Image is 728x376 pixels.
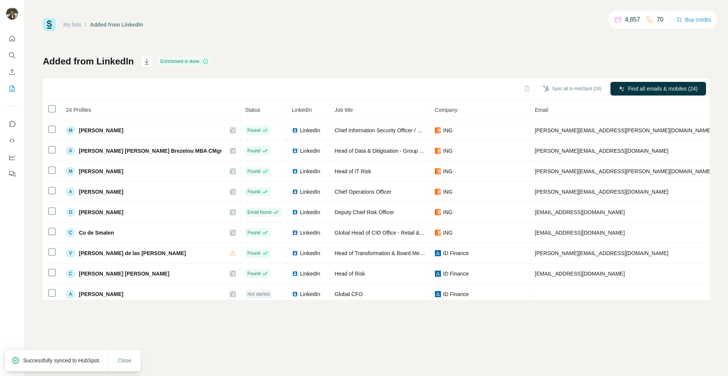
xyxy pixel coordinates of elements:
[292,209,298,215] img: LinkedIn logo
[85,21,86,28] li: /
[6,49,18,62] button: Search
[443,127,453,134] span: ING
[79,290,123,298] span: [PERSON_NAME]
[335,250,432,256] span: Head of Transformation & Board Member
[628,85,698,92] span: Find all emails & mobiles (24)
[66,167,75,176] div: M
[43,55,134,67] h1: Added from LinkedIn
[300,229,320,237] span: LinkedIn
[79,249,186,257] span: [PERSON_NAME] de las [PERSON_NAME]
[292,189,298,195] img: LinkedIn logo
[63,22,81,28] a: My lists
[66,107,91,113] span: 24 Profiles
[435,230,441,236] img: company-logo
[535,250,668,256] span: [PERSON_NAME][EMAIL_ADDRESS][DOMAIN_NAME]
[535,107,548,113] span: Email
[435,291,441,297] img: company-logo
[335,148,447,154] span: Head of Data & Ditigisation - Group Compliance
[335,230,469,236] span: Global Head of CIO Office - Retail & Banking Technology
[535,189,668,195] span: [PERSON_NAME][EMAIL_ADDRESS][DOMAIN_NAME]
[6,82,18,96] button: My lists
[23,357,107,364] p: Successfully synced to HubSpot.
[300,208,320,216] span: LinkedIn
[292,168,298,174] img: LinkedIn logo
[335,189,392,195] span: Chief Operations Officer
[435,168,441,174] img: company-logo
[292,148,298,154] img: LinkedIn logo
[118,357,132,364] span: Close
[292,291,298,297] img: LinkedIn logo
[300,249,320,257] span: LinkedIn
[435,148,441,154] img: company-logo
[535,230,625,236] span: [EMAIL_ADDRESS][DOMAIN_NAME]
[535,168,712,174] span: [PERSON_NAME][EMAIL_ADDRESS][PERSON_NAME][DOMAIN_NAME]
[66,208,75,217] div: D
[443,270,469,277] span: ID Finance
[292,250,298,256] img: LinkedIn logo
[300,168,320,175] span: LinkedIn
[6,32,18,45] button: Quick start
[657,15,664,24] p: 70
[535,127,712,133] span: [PERSON_NAME][EMAIL_ADDRESS][PERSON_NAME][DOMAIN_NAME]
[435,107,458,113] span: Company
[300,270,320,277] span: LinkedIn
[292,107,312,113] span: LinkedIn
[443,147,453,155] span: ING
[66,228,75,237] div: C
[335,107,353,113] span: Job title
[79,208,123,216] span: [PERSON_NAME]
[6,134,18,147] button: Use Surfe API
[335,271,365,277] span: Head of Risk
[66,146,75,155] div: A
[113,354,137,367] button: Close
[6,8,18,20] img: Avatar
[90,21,143,28] div: Added from LinkedIn
[435,189,441,195] img: company-logo
[300,188,320,196] span: LinkedIn
[66,126,75,135] div: M
[435,209,441,215] img: company-logo
[435,127,441,133] img: company-logo
[535,209,625,215] span: [EMAIL_ADDRESS][DOMAIN_NAME]
[248,188,260,195] span: Found
[335,127,469,133] span: Chief Information Security Officer / Head of Tech Security
[6,117,18,131] button: Use Surfe on LinkedIn
[248,291,270,298] span: Not started
[292,271,298,277] img: LinkedIn logo
[158,57,211,66] div: Enrichment is done
[6,150,18,164] button: Dashboard
[248,127,260,134] span: Found
[248,250,260,257] span: Found
[6,167,18,181] button: Feedback
[443,188,453,196] span: ING
[443,168,453,175] span: ING
[248,168,260,175] span: Found
[66,269,75,278] div: C
[300,290,320,298] span: LinkedIn
[248,270,260,277] span: Found
[248,147,260,154] span: Found
[435,271,441,277] img: company-logo
[245,107,260,113] span: Status
[335,209,394,215] span: Deputy Chief Risk Officer
[443,208,453,216] span: ING
[610,82,706,96] button: Find all emails & mobiles (24)
[300,127,320,134] span: LinkedIn
[443,290,469,298] span: ID Finance
[79,147,222,155] span: [PERSON_NAME] [PERSON_NAME] Brezetou MBA CMgr
[335,168,371,174] span: Head of IT Risk
[43,18,56,31] img: Surfe Logo
[443,249,469,257] span: ID Finance
[79,168,123,175] span: [PERSON_NAME]
[292,127,298,133] img: LinkedIn logo
[79,229,114,237] span: Co de Smalen
[443,229,453,237] span: ING
[538,83,607,94] button: Sync all to HubSpot (24)
[66,249,75,258] div: V
[625,15,640,24] p: 4,857
[335,291,363,297] span: Global CFO
[66,290,75,299] div: A
[300,147,320,155] span: LinkedIn
[676,14,711,25] button: Buy credits
[6,65,18,79] button: Enrich CSV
